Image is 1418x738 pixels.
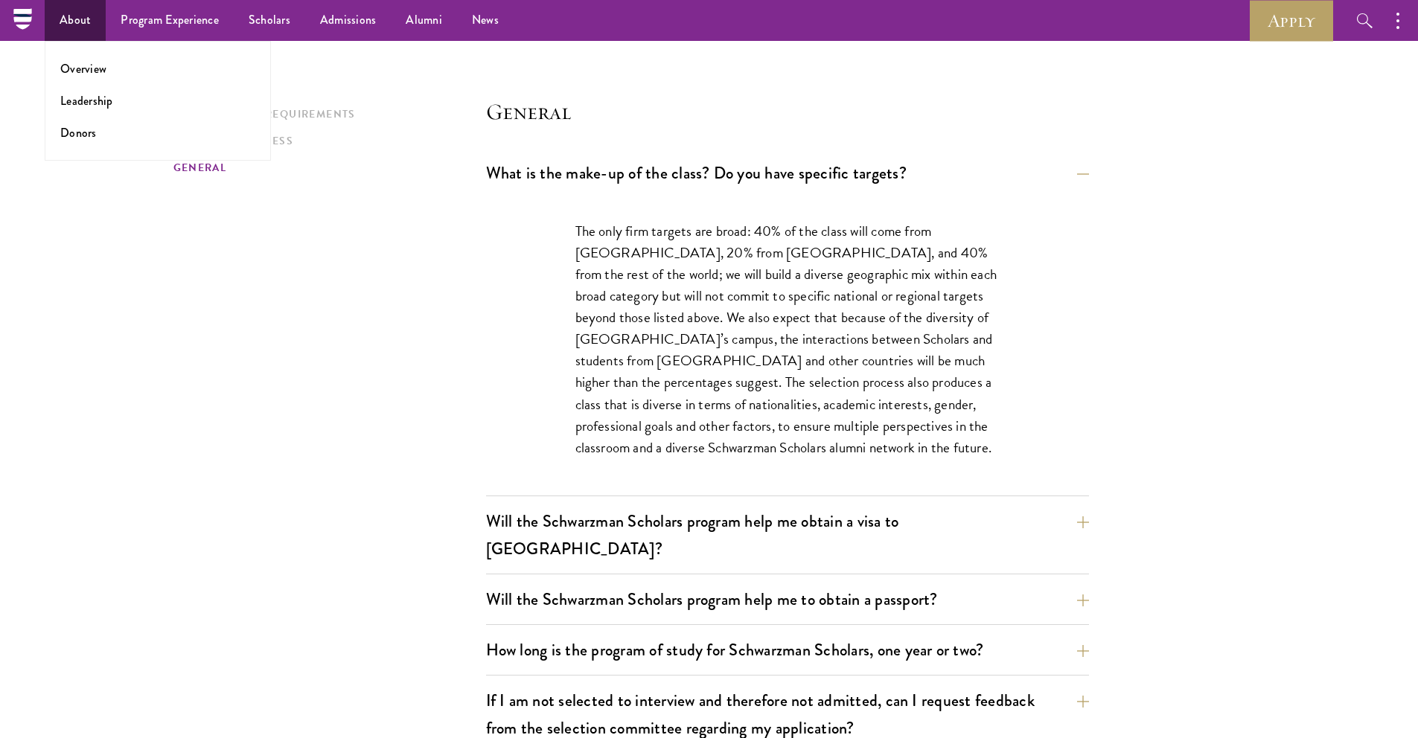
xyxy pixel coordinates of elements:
a: Overview [60,60,106,77]
button: What is the make-up of the class? Do you have specific targets? [486,156,1089,190]
p: Jump to category: [173,74,486,88]
button: Will the Schwarzman Scholars program help me to obtain a passport? [486,583,1089,616]
a: Leadership [60,92,113,109]
p: The only firm targets are broad: 40% of the class will come from [GEOGRAPHIC_DATA], 20% from [GEO... [575,220,1000,458]
button: How long is the program of study for Schwarzman Scholars, one year or two? [486,633,1089,667]
a: Interview Process [173,133,477,149]
h4: General [486,97,1089,126]
button: Will the Schwarzman Scholars program help me obtain a visa to [GEOGRAPHIC_DATA]? [486,504,1089,565]
a: Application & Requirements [173,106,477,122]
a: General [173,160,477,176]
a: Donors [60,124,97,141]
